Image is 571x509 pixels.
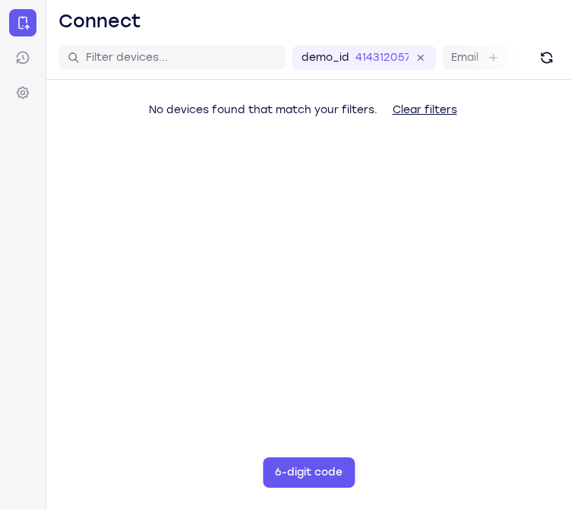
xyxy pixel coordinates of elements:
[86,50,277,65] input: Filter devices...
[301,50,349,65] label: demo_id
[149,103,377,116] span: No devices found that match your filters.
[58,9,141,33] h1: Connect
[9,44,36,71] a: Sessions
[9,79,36,106] a: Settings
[451,50,478,65] label: Email
[535,46,559,70] button: Refresh
[9,9,36,36] a: Connect
[380,95,469,125] button: Clear filters
[263,457,355,488] button: 6-digit code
